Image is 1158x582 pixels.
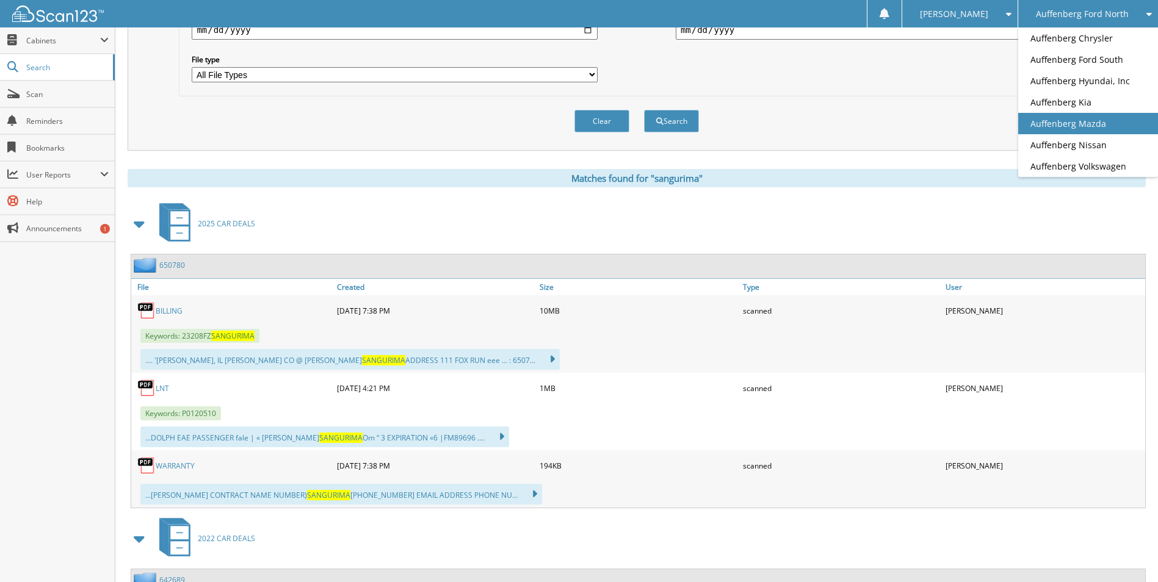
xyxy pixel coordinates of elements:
span: Bookmarks [26,143,109,153]
div: 10MB [537,298,739,323]
div: 1MB [537,376,739,400]
a: Type [740,279,943,295]
a: Auffenberg Volkswagen [1018,156,1158,177]
a: Created [334,279,537,295]
div: [PERSON_NAME] [943,376,1145,400]
span: Keywords: P0120510 [140,406,221,420]
span: SANGURIMA [307,490,350,500]
input: start [192,20,598,40]
span: Announcements [26,223,109,234]
span: Cabinets [26,35,100,46]
a: Size [537,279,739,295]
img: scan123-logo-white.svg [12,5,104,22]
a: Auffenberg Kia [1018,92,1158,113]
a: 650780 [159,260,185,270]
span: SANGURIMA [319,433,363,443]
span: [PERSON_NAME] [920,10,988,18]
div: scanned [740,298,943,323]
img: PDF.png [137,379,156,397]
div: ...[PERSON_NAME] CONTRACT NAME NUMBER) [PHONE_NUMBER] EMAIL ADDRESS PHONE NU... [140,484,542,505]
span: Search [26,62,107,73]
a: 2022 CAR DEALS [152,514,255,562]
div: [DATE] 7:38 PM [334,298,537,323]
div: [DATE] 4:21 PM [334,376,537,400]
a: 2025 CAR DEALS [152,199,255,248]
label: File type [192,54,598,65]
a: LNT [156,383,169,393]
span: Auffenberg Ford North [1036,10,1129,18]
button: Clear [574,110,629,132]
span: SANGURIMA [211,331,255,341]
a: File [131,279,334,295]
a: User [943,279,1145,295]
span: SANGURIMA [362,355,405,365]
div: 1 [100,224,110,234]
a: Auffenberg Chrysler [1018,27,1158,49]
img: PDF.png [137,301,156,320]
span: User Reports [26,170,100,180]
button: Search [644,110,699,132]
span: Scan [26,89,109,99]
iframe: Chat Widget [1097,523,1158,582]
a: Auffenberg Ford South [1018,49,1158,70]
div: scanned [740,376,943,400]
div: Matches found for "sangurima" [128,169,1146,187]
a: Auffenberg Nissan [1018,134,1158,156]
span: 2022 CAR DEALS [198,533,255,544]
div: .... '[PERSON_NAME], IL [PERSON_NAME] CO @ [PERSON_NAME] ADDRESS 111 FOX RUN eee ... : 6507... [140,349,560,370]
div: scanned [740,453,943,478]
div: ...DOLPH EAE PASSENGER fale | « [PERSON_NAME] Om “ 3 EXPIRATION «6 |FM89696 .... [140,426,509,447]
a: WARRANTY [156,461,195,471]
a: BILLING [156,306,183,316]
input: end [676,20,1082,40]
a: Auffenberg Hyundai, Inc [1018,70,1158,92]
a: Auffenberg Mazda [1018,113,1158,134]
img: PDF.png [137,456,156,475]
div: [DATE] 7:38 PM [334,453,537,478]
span: Help [26,196,109,207]
div: [PERSON_NAME] [943,298,1145,323]
span: 2025 CAR DEALS [198,218,255,229]
span: Reminders [26,116,109,126]
div: [PERSON_NAME] [943,453,1145,478]
span: Keywords: 23208FZ [140,329,259,343]
img: folder2.png [134,257,159,273]
div: 194KB [537,453,739,478]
